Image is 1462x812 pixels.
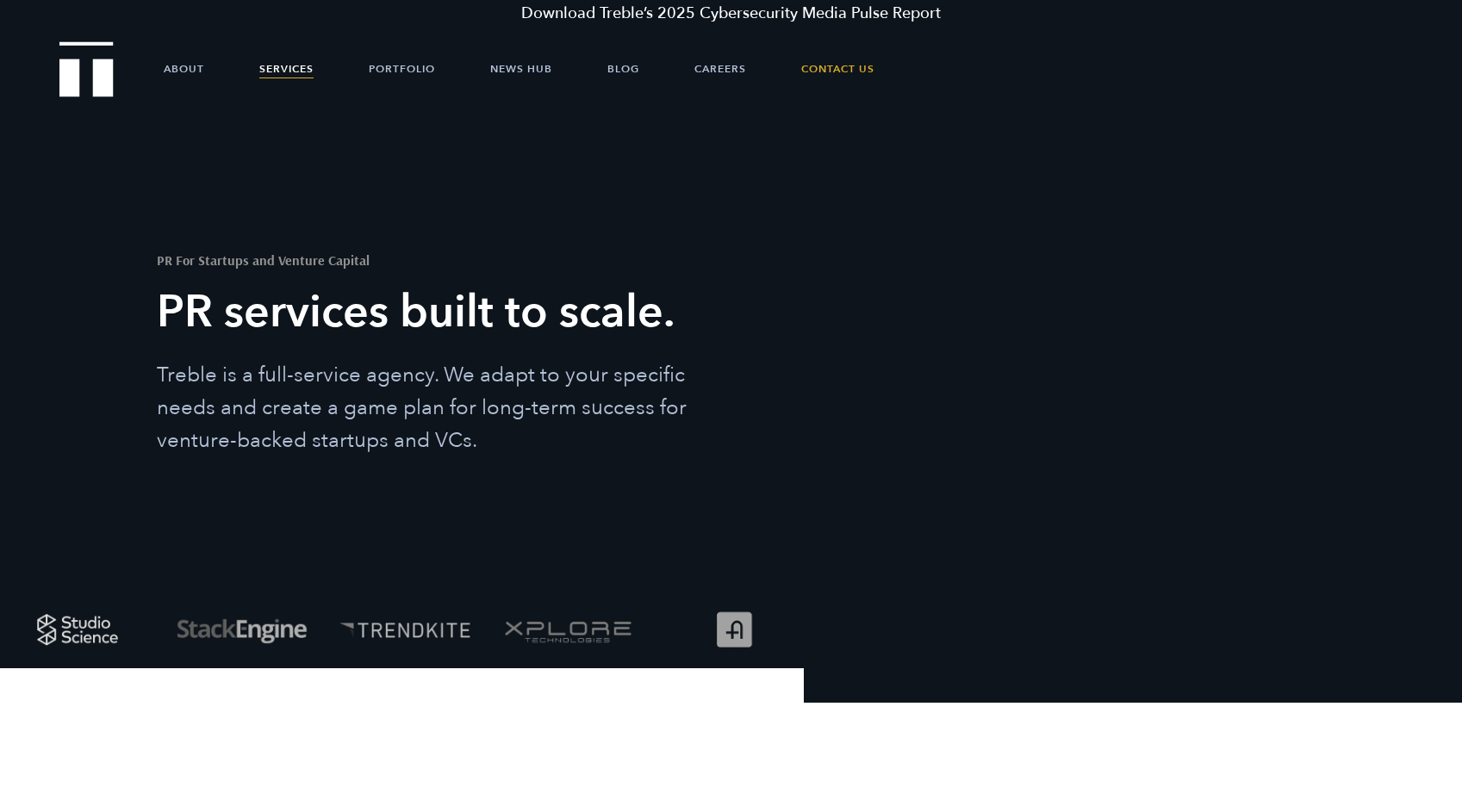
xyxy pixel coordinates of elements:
[164,591,319,668] img: StackEngine logo
[327,591,482,668] img: TrendKite logo
[157,282,725,344] h1: PR services built to scale.
[60,43,112,96] a: Treble Homepage
[157,253,725,267] h2: PR For Startups and Venture Capital
[490,591,645,668] img: XPlore logo
[801,43,874,95] a: Contact Us
[654,591,809,668] img: Addvocate logo
[490,43,552,95] a: News Hub
[694,43,746,95] a: Careers
[259,43,314,95] a: Services
[369,43,435,95] a: Portfolio
[607,43,639,95] a: Blog
[59,41,114,96] img: Treble logo
[164,43,204,95] a: About
[157,359,725,457] p: Treble is a full-service agency. We adapt to your specific needs and create a game plan for long-...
